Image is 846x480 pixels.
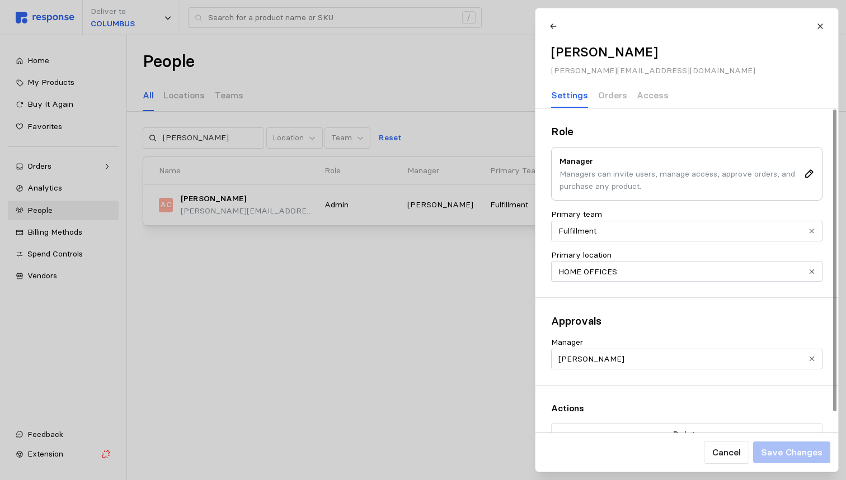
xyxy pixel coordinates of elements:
h3: Role [551,124,822,139]
p: Delete [673,427,700,441]
p: Manager [560,155,796,168]
button: Clear value [806,226,817,236]
div: Managers can invite users, manage access, approve orders, and purchase any product. [560,168,796,192]
p: Cancel [712,445,740,459]
input: Search for a location... [551,261,822,282]
input: Search for a team... [551,221,822,241]
p: Primary location [551,249,612,262]
input: Search for a user... [551,349,822,369]
p: Access [637,88,669,102]
p: [PERSON_NAME][EMAIL_ADDRESS][DOMAIN_NAME] [551,65,755,77]
p: Actions [551,401,822,415]
button: Clear value [806,354,817,364]
p: Settings [551,88,588,102]
button: Delete [551,423,822,446]
h2: [PERSON_NAME] [551,44,755,61]
button: Cancel [703,441,749,464]
h3: Approvals [551,313,822,329]
p: Orders [598,88,627,102]
button: Clear value [806,266,817,277]
p: Primary team [551,208,602,221]
p: Manager [551,336,583,349]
